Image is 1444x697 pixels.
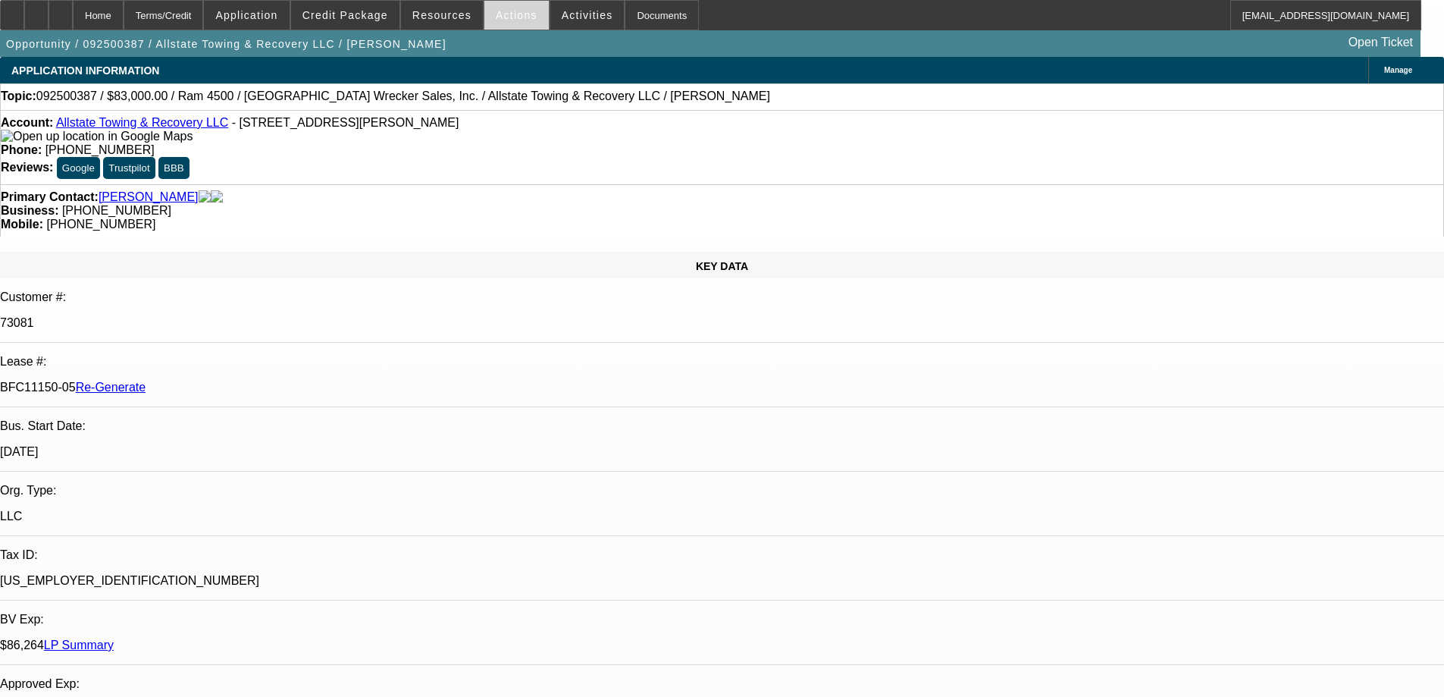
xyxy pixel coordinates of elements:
[1,143,42,156] strong: Phone:
[158,157,190,179] button: BBB
[99,190,199,204] a: [PERSON_NAME]
[484,1,549,30] button: Actions
[1,204,58,217] strong: Business:
[45,143,155,156] span: [PHONE_NUMBER]
[1,161,53,174] strong: Reviews:
[1,116,53,129] strong: Account:
[1,130,193,143] img: Open up location in Google Maps
[562,9,613,21] span: Activities
[1,130,193,143] a: View Google Maps
[204,1,289,30] button: Application
[103,157,155,179] button: Trustpilot
[1,190,99,204] strong: Primary Contact:
[412,9,471,21] span: Resources
[1,218,43,231] strong: Mobile:
[36,89,770,103] span: 092500387 / $83,000.00 / Ram 4500 / [GEOGRAPHIC_DATA] Wrecker Sales, Inc. / Allstate Towing & Rec...
[46,218,155,231] span: [PHONE_NUMBER]
[6,38,446,50] span: Opportunity / 092500387 / Allstate Towing & Recovery LLC / [PERSON_NAME]
[211,190,223,204] img: linkedin-icon.png
[696,260,748,272] span: KEY DATA
[302,9,388,21] span: Credit Package
[550,1,625,30] button: Activities
[401,1,483,30] button: Resources
[496,9,537,21] span: Actions
[232,116,459,129] span: - [STREET_ADDRESS][PERSON_NAME]
[1,89,36,103] strong: Topic:
[1342,30,1419,55] a: Open Ticket
[199,190,211,204] img: facebook-icon.png
[62,204,171,217] span: [PHONE_NUMBER]
[291,1,399,30] button: Credit Package
[57,157,100,179] button: Google
[44,639,114,651] a: LP Summary
[56,116,228,129] a: Allstate Towing & Recovery LLC
[215,9,277,21] span: Application
[11,64,159,77] span: APPLICATION INFORMATION
[76,381,146,394] a: Re-Generate
[1384,66,1412,74] span: Manage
